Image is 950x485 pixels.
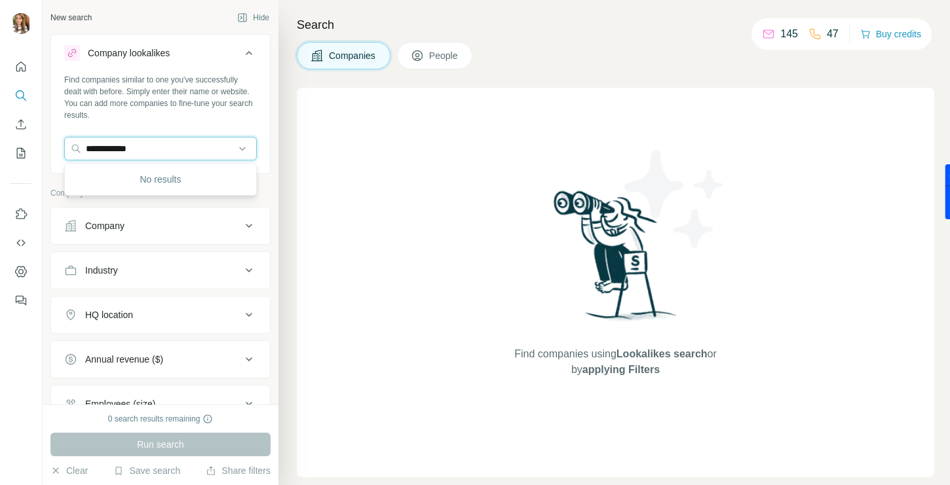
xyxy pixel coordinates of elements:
button: Company lookalikes [51,37,270,74]
span: applying Filters [582,364,660,375]
span: People [429,49,459,62]
button: Employees (size) [51,388,270,420]
span: Companies [329,49,377,62]
button: Dashboard [10,260,31,283]
div: Annual revenue ($) [85,353,163,366]
div: Employees (size) [85,397,155,410]
div: HQ location [85,308,133,321]
p: 145 [780,26,798,42]
button: Industry [51,255,270,286]
button: Use Surfe API [10,231,31,255]
button: Share filters [206,464,271,477]
button: Quick start [10,55,31,79]
button: Buy credits [860,25,921,43]
div: Company lookalikes [88,46,170,60]
img: Surfe Illustration - Stars [616,140,734,258]
button: Clear [50,464,88,477]
button: Save search [113,464,180,477]
button: Enrich CSV [10,113,31,136]
div: Company [85,219,124,232]
button: My lists [10,141,31,165]
button: Search [10,84,31,107]
h4: Search [297,16,934,34]
span: Lookalikes search [617,348,708,359]
img: Surfe Illustration - Woman searching with binoculars [548,187,684,333]
div: Industry [85,264,118,277]
button: Feedback [10,289,31,312]
button: Company [51,210,270,242]
p: Company information [50,187,271,199]
button: Annual revenue ($) [51,344,270,375]
div: 0 search results remaining [108,413,214,425]
div: Find companies similar to one you've successfully dealt with before. Simply enter their name or w... [64,74,257,121]
button: Hide [228,8,278,27]
div: No results [67,166,254,192]
button: Use Surfe on LinkedIn [10,202,31,226]
div: New search [50,12,92,24]
img: Avatar [10,13,31,34]
button: HQ location [51,299,270,331]
span: Find companies using or by [510,346,720,378]
p: 47 [827,26,839,42]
